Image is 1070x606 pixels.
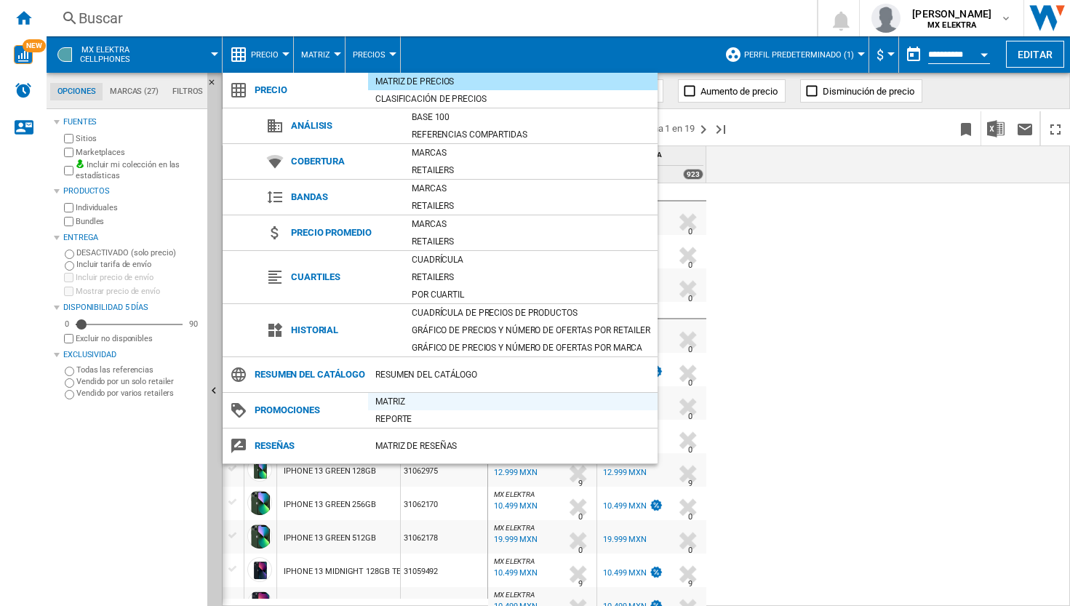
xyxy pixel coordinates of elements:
span: Promociones [247,400,368,420]
span: Análisis [284,116,404,136]
div: Retailers [404,270,658,284]
span: Precio promedio [284,223,404,243]
div: Reporte [368,412,658,426]
div: Cuadrícula de precios de productos [404,306,658,320]
div: Base 100 [404,110,658,124]
div: Marcas [404,181,658,196]
span: Cuartiles [284,267,404,287]
span: Historial [284,320,404,340]
div: Clasificación de precios [368,92,658,106]
span: Cobertura [284,151,404,172]
div: Resumen del catálogo [368,367,658,382]
div: Por cuartil [404,287,658,302]
div: Matriz [368,394,658,409]
div: Marcas [404,145,658,160]
div: Cuadrícula [404,252,658,267]
div: Gráfico de precios y número de ofertas por retailer [404,323,658,338]
div: Retailers [404,199,658,213]
span: Precio [247,80,368,100]
div: Retailers [404,163,658,178]
div: Referencias compartidas [404,127,658,142]
div: Matriz de RESEÑAS [368,439,658,453]
div: Gráfico de precios y número de ofertas por marca [404,340,658,355]
span: Reseñas [247,436,368,456]
div: Retailers [404,234,658,249]
span: Resumen del catálogo [247,364,368,385]
span: Bandas [284,187,404,207]
div: Marcas [404,217,658,231]
div: Matriz de precios [368,74,658,89]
